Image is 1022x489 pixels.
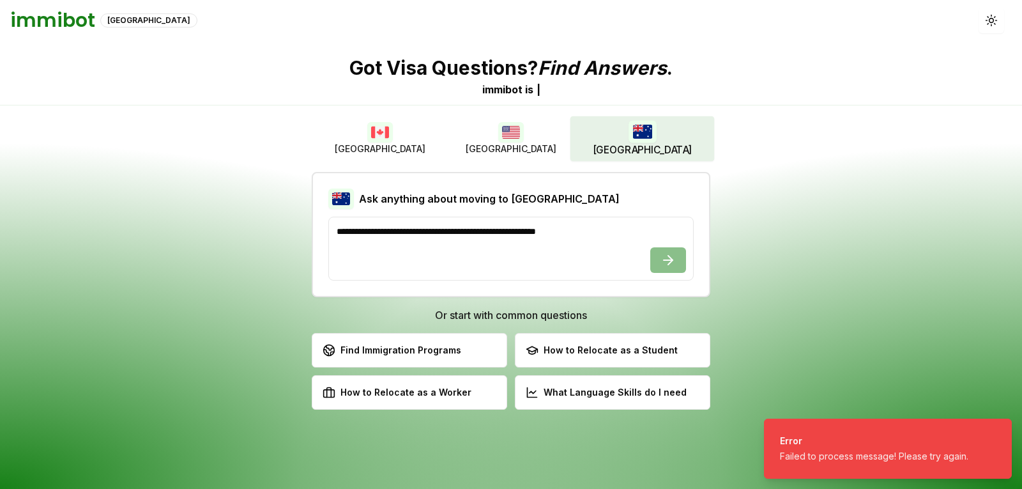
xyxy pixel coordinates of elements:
div: Find Immigration Programs [323,344,461,357]
span: Find Answers [538,56,667,79]
div: [GEOGRAPHIC_DATA] [100,13,197,27]
p: Got Visa Questions? . [349,56,673,79]
img: Australia flag [628,120,656,143]
h3: Or start with common questions [312,307,710,323]
span: | [537,83,540,96]
div: Error [780,435,968,447]
button: Find Immigration Programs [312,333,507,368]
h2: Ask anything about moving to [GEOGRAPHIC_DATA] [359,191,620,206]
div: What Language Skills do I need [526,386,687,399]
img: USA flag [498,122,524,143]
div: How to Relocate as a Student [526,344,678,357]
span: [GEOGRAPHIC_DATA] [466,143,556,155]
img: Australia flag [328,189,354,209]
img: Canada flag [367,122,393,143]
span: [GEOGRAPHIC_DATA] [592,143,692,157]
div: immibot is [482,82,533,97]
div: How to Relocate as a Worker [323,386,471,399]
div: Failed to process message! Please try again. [780,450,968,463]
button: How to Relocate as a Worker [312,375,507,410]
button: How to Relocate as a Student [515,333,710,368]
button: What Language Skills do I need [515,375,710,410]
span: [GEOGRAPHIC_DATA] [335,143,425,155]
h1: immibot [10,9,95,32]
